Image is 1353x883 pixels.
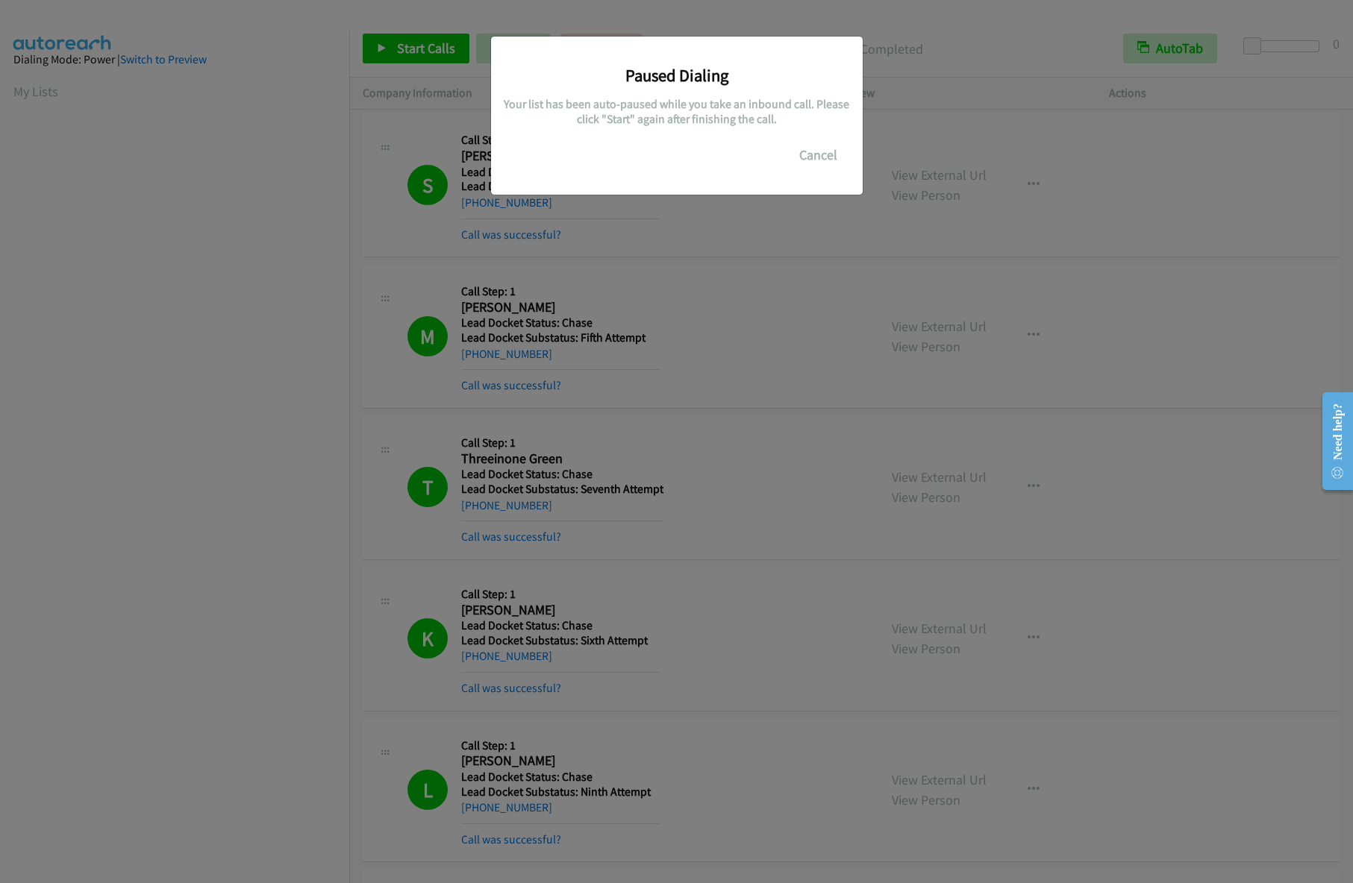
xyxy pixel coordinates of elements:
[502,65,852,86] h3: Paused Dialing
[502,97,852,126] h5: Your list has been auto-paused while you take an inbound call. Please click "Start" again after f...
[785,140,852,170] button: Cancel
[1310,382,1353,500] iframe: Resource Center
